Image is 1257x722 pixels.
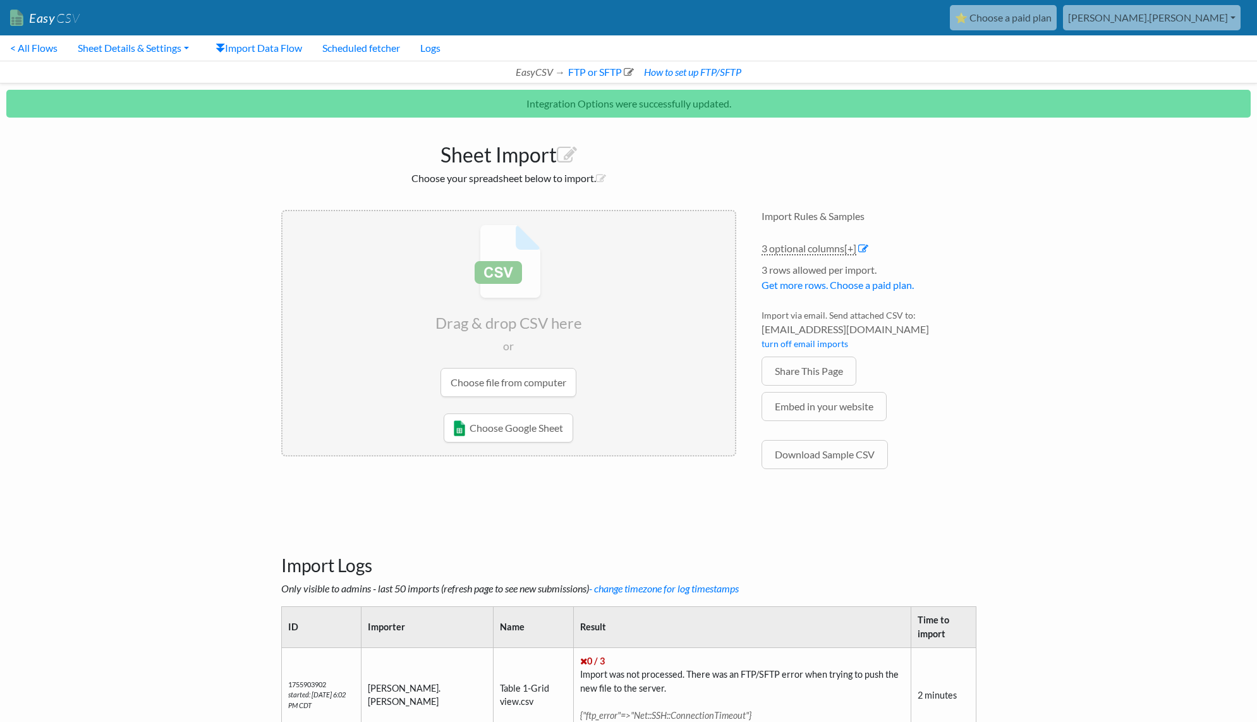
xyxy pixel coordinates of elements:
[281,582,739,594] i: Only visible to admins - last 50 imports (refresh page to see new submissions)
[205,35,312,61] a: Import Data Flow
[762,309,976,357] li: Import via email. Send attached CSV to:
[762,262,976,299] li: 3 rows allowed per import.
[762,440,888,469] a: Download Sample CSV
[762,242,856,255] a: 3 optional columns[+]
[1063,5,1241,30] a: [PERSON_NAME].[PERSON_NAME]
[281,172,736,184] h2: Choose your spreadsheet below to import.
[762,338,848,349] a: turn off email imports
[762,322,976,337] span: [EMAIL_ADDRESS][DOMAIN_NAME]
[589,582,739,594] a: - change timezone for log timestamps
[288,690,346,709] i: started: [DATE] 6:02 PM CDT
[762,357,856,386] a: Share This Page
[410,35,451,61] a: Logs
[762,392,887,421] a: Embed in your website
[281,523,976,577] h3: Import Logs
[844,242,856,254] span: [+]
[580,710,751,721] span: {"ftp_error"=>"Net::SSH::ConnectionTimeout"}
[642,66,741,78] a: How to set up FTP/SFTP
[950,5,1057,30] a: ⭐ Choose a paid plan
[361,607,494,647] th: Importer
[573,607,911,647] th: Result
[762,279,914,291] a: Get more rows. Choose a paid plan.
[566,66,634,78] a: FTP or SFTP
[762,210,976,222] h4: Import Rules & Samples
[580,656,605,666] span: 0 / 3
[444,413,573,443] a: Choose Google Sheet
[516,66,565,78] i: EasyCSV →
[281,607,361,647] th: ID
[6,90,1251,118] p: Integration Options were successfully updated.
[911,607,976,647] th: Time to import
[281,137,736,167] h1: Sheet Import
[494,607,574,647] th: Name
[312,35,410,61] a: Scheduled fetcher
[55,10,80,26] span: CSV
[68,35,199,61] a: Sheet Details & Settings
[10,5,80,31] a: EasyCSV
